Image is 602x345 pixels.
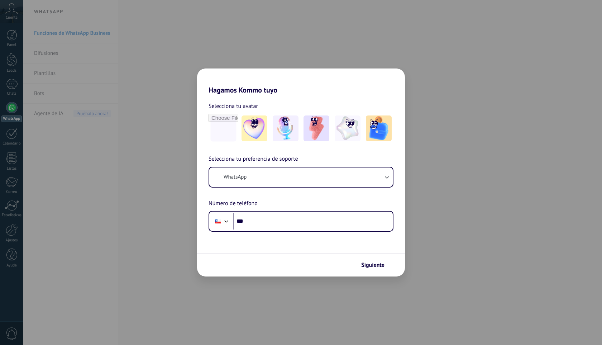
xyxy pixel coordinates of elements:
img: -1.jpeg [242,115,267,141]
button: Siguiente [358,259,394,271]
img: -4.jpeg [335,115,360,141]
img: -2.jpeg [273,115,298,141]
img: -3.jpeg [304,115,329,141]
div: Chile: + 56 [211,214,225,229]
span: Siguiente [361,263,384,268]
span: Selecciona tu avatar [209,101,258,111]
button: WhatsApp [209,167,393,187]
span: Selecciona tu preferencia de soporte [209,155,298,164]
span: Número de teléfono [209,199,258,208]
h2: Hagamos Kommo tuyo [197,68,405,94]
span: WhatsApp [224,174,247,181]
img: -5.jpeg [366,115,392,141]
